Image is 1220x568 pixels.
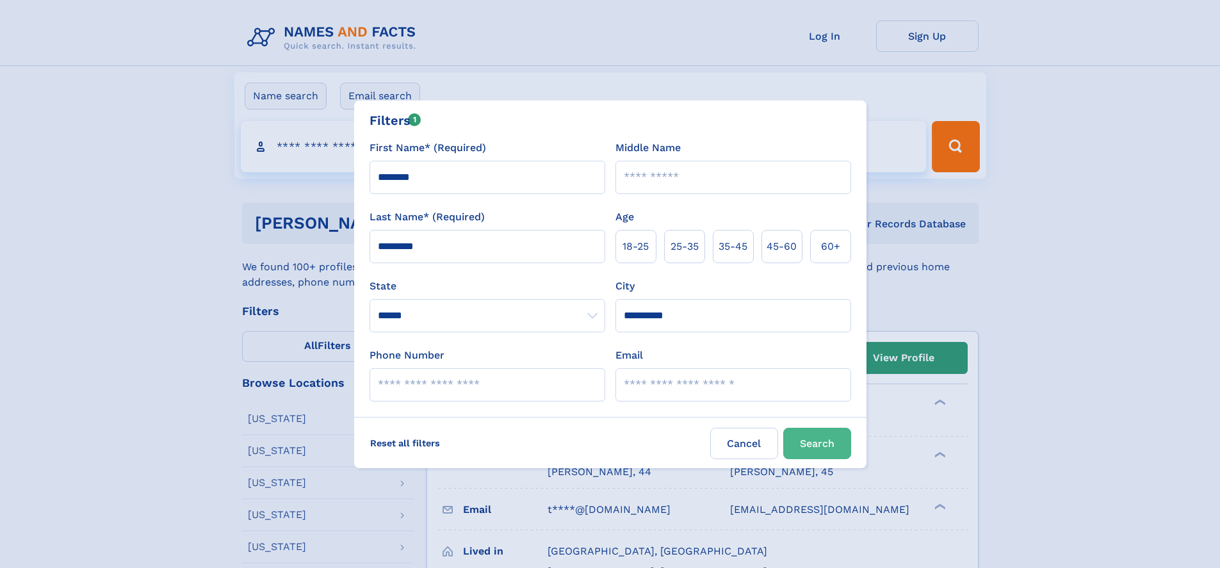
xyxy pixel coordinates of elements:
[370,209,485,225] label: Last Name* (Required)
[370,279,605,294] label: State
[615,279,635,294] label: City
[622,239,649,254] span: 18‑25
[370,140,486,156] label: First Name* (Required)
[710,428,778,459] label: Cancel
[783,428,851,459] button: Search
[671,239,699,254] span: 25‑35
[719,239,747,254] span: 35‑45
[615,348,643,363] label: Email
[362,428,448,458] label: Reset all filters
[370,348,444,363] label: Phone Number
[821,239,840,254] span: 60+
[370,111,421,130] div: Filters
[615,140,681,156] label: Middle Name
[615,209,634,225] label: Age
[767,239,797,254] span: 45‑60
